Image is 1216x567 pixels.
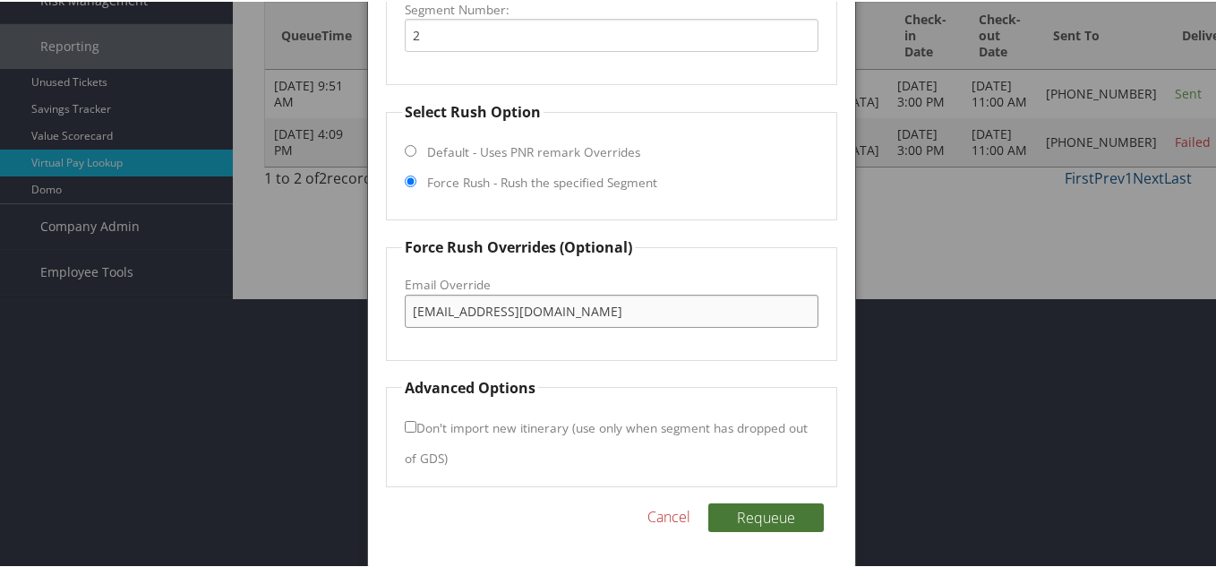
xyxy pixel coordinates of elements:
[405,274,818,292] label: Email Override
[402,375,538,397] legend: Advanced Options
[405,419,416,431] input: Don't import new itinerary (use only when segment has dropped out of GDS)
[647,504,690,526] a: Cancel
[402,99,544,121] legend: Select Rush Option
[708,502,824,530] button: Requeue
[427,142,640,159] label: Default - Uses PNR remark Overrides
[402,235,635,256] legend: Force Rush Overrides (Optional)
[427,172,657,190] label: Force Rush - Rush the specified Segment
[405,409,808,473] label: Don't import new itinerary (use only when segment has dropped out of GDS)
